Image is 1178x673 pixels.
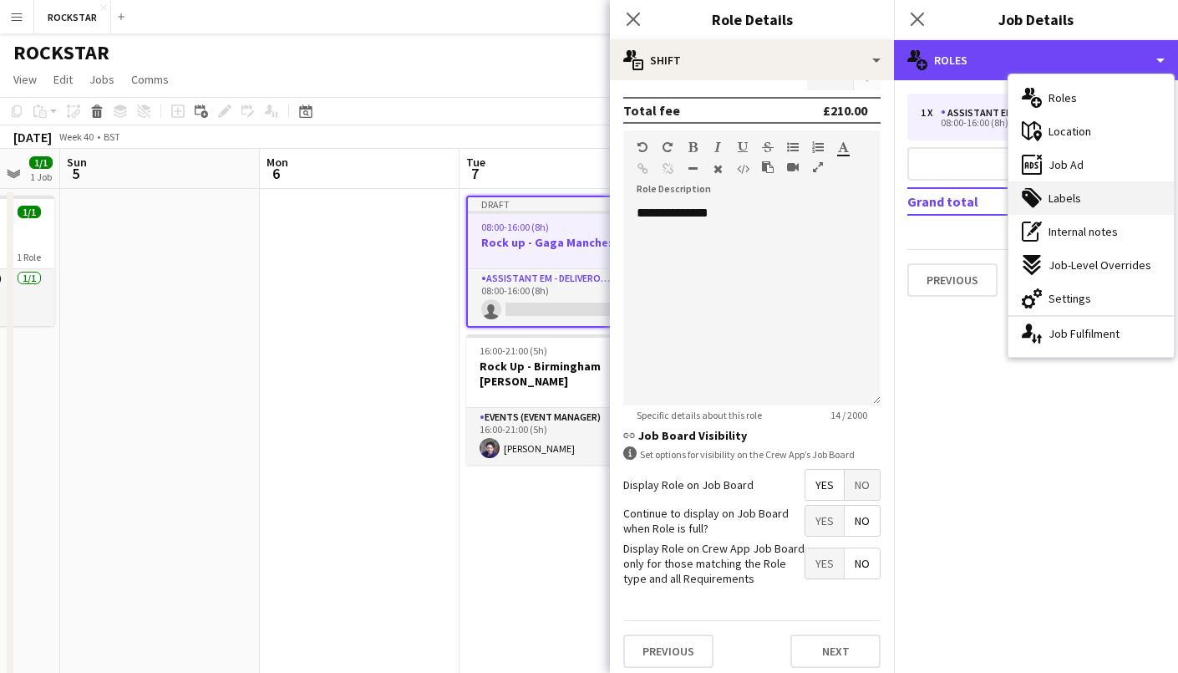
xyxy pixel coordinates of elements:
[623,541,805,587] label: Display Role on Crew App Job Board only for those matching the Role type and all Requirements
[805,548,844,579] span: Yes
[790,635,881,668] button: Next
[30,171,52,183] div: 1 Job
[812,161,824,174] button: Fullscreen
[64,164,87,183] span: 5
[823,102,867,119] div: £210.00
[623,428,881,443] h3: Job Board Visibility
[464,164,485,183] span: 7
[845,470,880,500] span: No
[13,40,109,65] h1: ROCKSTAR
[264,164,288,183] span: 6
[817,409,881,421] span: 14 / 2000
[894,40,1178,80] div: Roles
[737,162,749,176] button: HTML Code
[1049,124,1091,139] span: Location
[907,188,1085,215] td: Grand total
[1049,291,1091,306] span: Settings
[805,470,844,500] span: Yes
[67,155,87,170] span: Sun
[623,635,713,668] button: Previous
[104,130,120,143] div: BST
[787,140,799,154] button: Unordered List
[610,40,894,80] div: Shift
[623,506,805,536] label: Continue to display on Job Board when Role is full?
[47,69,79,90] a: Edit
[845,548,880,579] span: No
[845,506,880,536] span: No
[466,196,653,328] app-job-card: Draft08:00-16:00 (8h)0/1Rock up - Gaga Manchester1 RoleAssistant EM - Deliveroo FR0/108:00-16:00 ...
[17,251,41,263] span: 1 Role
[907,263,998,297] button: Previous
[637,140,648,154] button: Undo
[907,147,1165,181] button: Add role
[687,162,698,176] button: Horizontal Line
[267,155,288,170] span: Mon
[1049,191,1081,206] span: Labels
[737,140,749,154] button: Underline
[131,72,169,87] span: Comms
[762,140,774,154] button: Strikethrough
[837,140,849,154] button: Text Color
[805,506,844,536] span: Yes
[921,107,941,119] div: 1 x
[466,408,653,465] app-card-role: Events (Event Manager)1/116:00-21:00 (5h)[PERSON_NAME]
[712,162,724,176] button: Clear Formatting
[894,8,1178,30] h3: Job Details
[662,140,673,154] button: Redo
[610,8,894,30] h3: Role Details
[787,161,799,174] button: Insert video
[687,140,698,154] button: Bold
[468,235,652,250] h3: Rock up - Gaga Manchester
[7,69,43,90] a: View
[623,409,775,421] span: Specific details about this role
[812,140,824,154] button: Ordered List
[1049,157,1084,172] span: Job Ad
[468,269,652,326] app-card-role: Assistant EM - Deliveroo FR0/108:00-16:00 (8h)
[481,221,549,233] span: 08:00-16:00 (8h)
[466,155,485,170] span: Tue
[53,72,73,87] span: Edit
[18,206,41,218] span: 1/1
[1049,224,1118,239] span: Internal notes
[712,140,724,154] button: Italic
[468,197,652,211] div: Draft
[921,119,1134,127] div: 08:00-16:00 (8h)
[13,72,37,87] span: View
[941,107,1089,119] div: Assistant EM - Deliveroo FR
[762,161,774,174] button: Paste as plain text
[623,446,881,462] div: Set options for visibility on the Crew App’s Job Board
[89,72,114,87] span: Jobs
[13,129,52,145] div: [DATE]
[83,69,121,90] a: Jobs
[124,69,175,90] a: Comms
[1049,90,1077,105] span: Roles
[34,1,111,33] button: ROCKSTAR
[623,102,680,119] div: Total fee
[623,477,754,492] label: Display Role on Job Board
[55,130,97,143] span: Week 40
[466,359,653,389] h3: Rock Up - Birmingham [PERSON_NAME]
[29,156,53,169] span: 1/1
[1008,317,1174,350] div: Job Fulfilment
[466,334,653,465] app-job-card: 16:00-21:00 (5h)1/1Rock Up - Birmingham [PERSON_NAME]1 RoleEvents (Event Manager)1/116:00-21:00 (...
[1049,257,1151,273] span: Job-Level Overrides
[480,344,547,357] span: 16:00-21:00 (5h)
